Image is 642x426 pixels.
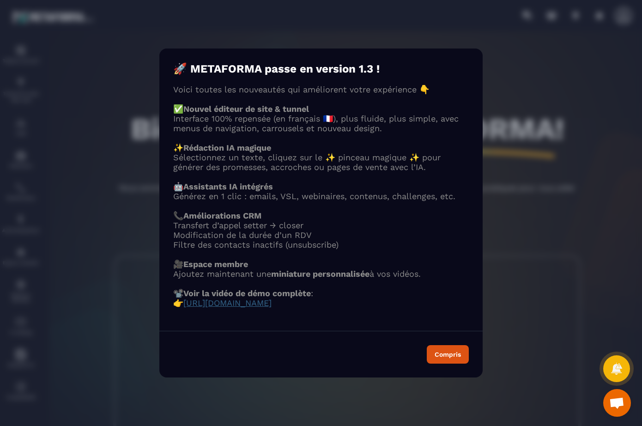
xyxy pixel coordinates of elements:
p: Ajoutez maintenant une à vos vidéos. [173,269,469,279]
strong: Nouvel éditeur de site & tunnel [183,104,309,114]
button: Compris [427,345,469,364]
p: Interface 100% repensée (en français 🇫🇷), plus fluide, plus simple, avec menus de navigation, car... [173,114,469,133]
div: Compris [435,351,461,358]
p: 🤖 [173,182,469,191]
strong: Rédaction IA magique [183,143,271,152]
li: Transfert d’appel setter → closer [173,220,469,230]
p: 📽️ : [173,288,469,298]
li: Modification de la durée d’un RDV [173,230,469,240]
a: [URL][DOMAIN_NAME] [183,298,272,308]
div: Ouvrir le chat [603,389,631,417]
p: 📞 [173,211,469,220]
p: ✅ [173,104,469,114]
p: ✨ [173,143,469,152]
strong: Améliorations CRM [183,211,261,220]
p: 👉 [173,298,469,308]
p: 🎥 [173,259,469,269]
p: Sélectionnez un texte, cliquez sur le ✨ pinceau magique ✨ pour générer des promesses, accroches o... [173,152,469,172]
h4: 🚀 METAFORMA passe en version 1.3 ! [173,62,469,75]
strong: Espace membre [183,259,248,269]
p: Voici toutes les nouveautés qui améliorent votre expérience 👇 [173,85,469,94]
strong: miniature personnalisée [271,269,369,279]
strong: Voir la vidéo de démo complète [183,288,311,298]
li: Filtre des contacts inactifs (unsubscribe) [173,240,469,250]
strong: Assistants IA intégrés [183,182,273,191]
p: Générez en 1 clic : emails, VSL, webinaires, contenus, challenges, etc. [173,191,469,201]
